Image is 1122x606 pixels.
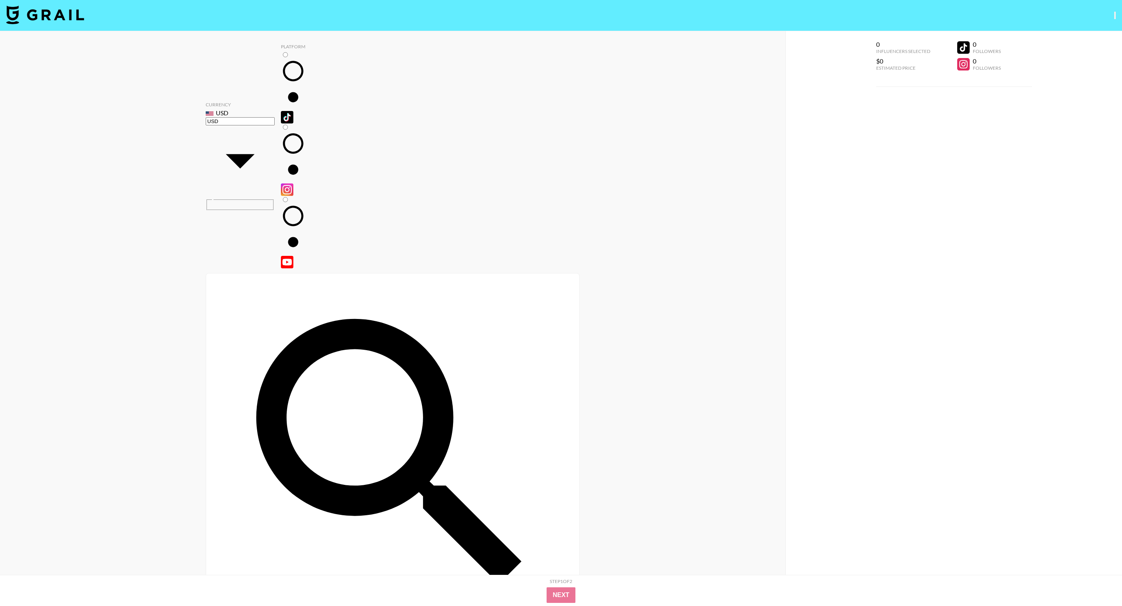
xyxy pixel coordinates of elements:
[973,41,1001,48] div: 0
[547,587,576,603] button: Next
[876,41,930,48] div: 0
[1083,567,1113,597] iframe: Drift Widget Chat Controller
[973,48,1001,54] div: Followers
[206,109,275,117] div: USD
[876,48,930,54] div: Influencers Selected
[281,256,293,268] img: YouTube
[283,125,288,130] input: Instagram
[281,183,293,196] img: Instagram
[283,52,288,57] input: TikTok
[283,197,288,202] input: YouTube
[550,578,572,584] div: Step 1 of 2
[973,65,1001,71] div: Followers
[973,57,1001,65] div: 0
[281,111,293,123] img: TikTok
[6,5,84,24] img: Grail Talent
[1114,12,1116,19] button: open drawer
[876,65,930,71] div: Estimated Price
[206,102,275,107] div: Currency
[876,57,930,65] div: $0
[281,44,305,49] div: Platform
